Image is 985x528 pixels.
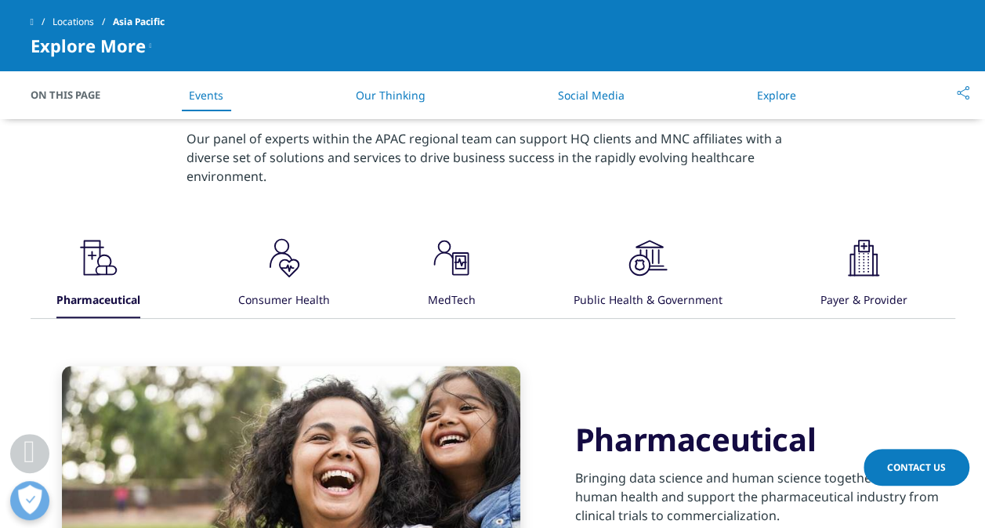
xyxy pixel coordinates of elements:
button: Payer & Provider [818,234,907,318]
div: Public Health & Government [574,284,722,318]
a: Explore [757,88,796,103]
div: Consumer Health [238,284,330,318]
a: Events [189,88,223,103]
button: Open Preferences [10,481,49,520]
button: MedTech [426,234,476,318]
button: Pharmaceutical [54,234,140,318]
span: On This Page [31,87,117,103]
span: Bringing data science and human science together to advance human health and support the pharmace... [575,469,945,524]
a: Locations [53,8,113,36]
a: Our Thinking [356,88,426,103]
h3: Pharmaceutical [575,420,955,459]
span: Asia Pacific [113,8,165,36]
span: Contact Us [887,461,946,474]
div: MedTech [428,284,476,318]
div: Payer & Provider [820,284,907,318]
p: Our panel of experts within the APAC regional team can support HQ clients and MNC affiliates with... [186,129,799,195]
button: Consumer Health [236,234,330,318]
a: Contact Us [864,449,969,486]
button: Public Health & Government [571,234,722,318]
div: Pharmaceutical [56,284,140,318]
a: Social Media [558,88,625,103]
span: Explore More [31,36,146,55]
